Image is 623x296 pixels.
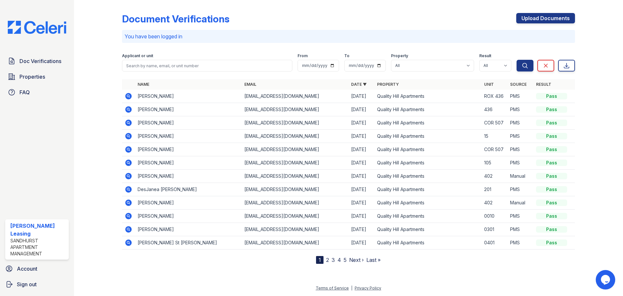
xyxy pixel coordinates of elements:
div: Pass [536,146,567,153]
td: [EMAIL_ADDRESS][DOMAIN_NAME] [242,183,348,196]
td: COR 507 [482,143,507,156]
label: Applicant or unit [122,53,153,58]
td: [PERSON_NAME] [135,196,242,210]
td: Quality Hill Apartments [374,196,481,210]
div: Pass [536,199,567,206]
td: Quality Hill Apartments [374,156,481,170]
td: [DATE] [348,116,374,130]
td: [EMAIL_ADDRESS][DOMAIN_NAME] [242,223,348,236]
td: PMS [507,210,533,223]
a: Property [377,82,399,87]
a: Email [244,82,256,87]
td: [DATE] [348,170,374,183]
div: Pass [536,239,567,246]
td: 201 [482,183,507,196]
td: [PERSON_NAME] [135,223,242,236]
a: Privacy Policy [355,286,381,290]
td: [EMAIL_ADDRESS][DOMAIN_NAME] [242,130,348,143]
td: Quality Hill Apartments [374,116,481,130]
td: [PERSON_NAME] [135,130,242,143]
td: Quality Hill Apartments [374,90,481,103]
td: [DATE] [348,143,374,156]
td: PMS [507,90,533,103]
a: Terms of Service [316,286,349,290]
input: Search by name, email, or unit number [122,60,292,71]
div: 1 [316,256,324,264]
a: FAQ [5,86,69,99]
td: [DATE] [348,236,374,250]
td: Quality Hill Apartments [374,236,481,250]
a: Date ▼ [351,82,367,87]
td: [EMAIL_ADDRESS][DOMAIN_NAME] [242,90,348,103]
td: PMS [507,236,533,250]
button: Sign out [3,278,71,291]
td: [DATE] [348,223,374,236]
td: PMS [507,183,533,196]
div: | [351,286,352,290]
label: To [344,53,349,58]
a: Source [510,82,527,87]
td: Quality Hill Apartments [374,143,481,156]
td: [EMAIL_ADDRESS][DOMAIN_NAME] [242,116,348,130]
td: [PERSON_NAME] [135,90,242,103]
td: 0010 [482,210,507,223]
iframe: chat widget [596,270,617,290]
td: [EMAIL_ADDRESS][DOMAIN_NAME] [242,170,348,183]
td: [PERSON_NAME] [135,156,242,170]
td: Manual [507,196,533,210]
td: [EMAIL_ADDRESS][DOMAIN_NAME] [242,156,348,170]
td: [PERSON_NAME] [135,116,242,130]
a: Name [138,82,149,87]
td: Manual [507,170,533,183]
td: [EMAIL_ADDRESS][DOMAIN_NAME] [242,143,348,156]
td: PMS [507,156,533,170]
td: ROX 436 [482,90,507,103]
span: Sign out [17,280,37,288]
td: Quality Hill Apartments [374,223,481,236]
td: PMS [507,143,533,156]
td: 402 [482,170,507,183]
div: Pass [536,186,567,193]
a: Last » [366,257,381,263]
td: COR 507 [482,116,507,130]
td: [DATE] [348,183,374,196]
a: Upload Documents [516,13,575,23]
p: You have been logged in [125,32,572,40]
div: Pass [536,133,567,139]
a: Properties [5,70,69,83]
div: Pass [536,120,567,126]
a: Doc Verifications [5,55,69,68]
a: 3 [332,257,335,263]
td: 15 [482,130,507,143]
td: [PERSON_NAME] [135,210,242,223]
td: [DATE] [348,156,374,170]
a: Account [3,262,71,275]
a: Next › [349,257,364,263]
td: Quality Hill Apartments [374,103,481,116]
td: [DATE] [348,196,374,210]
div: Sandhurst Apartment Management [10,238,66,257]
td: 105 [482,156,507,170]
td: PMS [507,103,533,116]
img: CE_Logo_Blue-a8612792a0a2168367f1c8372b55b34899dd931a85d93a1a3d3e32e68fde9ad4.png [3,21,71,34]
td: [DATE] [348,90,374,103]
a: 2 [326,257,329,263]
span: Doc Verifications [19,57,61,65]
a: Result [536,82,551,87]
td: Quality Hill Apartments [374,130,481,143]
div: [PERSON_NAME] Leasing [10,222,66,238]
div: Pass [536,173,567,179]
div: Pass [536,213,567,219]
td: PMS [507,130,533,143]
td: [EMAIL_ADDRESS][DOMAIN_NAME] [242,236,348,250]
td: Quality Hill Apartments [374,210,481,223]
label: Property [391,53,408,58]
td: [PERSON_NAME] [135,103,242,116]
td: [DATE] [348,103,374,116]
td: [PERSON_NAME] St [PERSON_NAME] [135,236,242,250]
a: 4 [337,257,341,263]
div: Document Verifications [122,13,229,25]
td: [EMAIL_ADDRESS][DOMAIN_NAME] [242,210,348,223]
span: FAQ [19,88,30,96]
td: PMS [507,116,533,130]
